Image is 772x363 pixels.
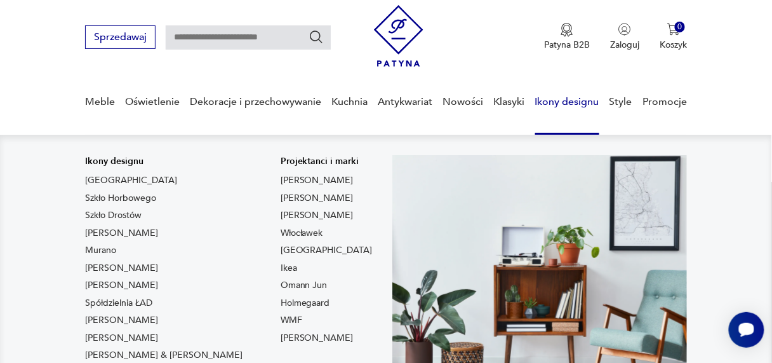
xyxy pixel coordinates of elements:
a: [PERSON_NAME] [281,174,354,187]
a: Ikony designu [535,78,599,127]
iframe: Smartsupp widget button [729,312,764,348]
img: Patyna - sklep z meblami i dekoracjami vintage [374,5,423,67]
a: [PERSON_NAME] [85,227,158,240]
p: Ikony designu [85,155,243,168]
a: Kuchnia [331,78,368,127]
a: Dekoracje i przechowywanie [190,78,321,127]
a: Szkło Drostów [85,209,142,222]
a: Oświetlenie [125,78,180,127]
a: [PERSON_NAME] [281,192,354,205]
a: Omann Jun [281,279,328,292]
a: Murano [85,244,116,257]
img: Ikona koszyka [667,23,680,36]
a: [PERSON_NAME] [281,209,354,222]
p: Koszyk [660,39,687,51]
a: Szkło Horbowego [85,192,156,205]
a: [PERSON_NAME] [85,262,158,275]
img: Ikona medalu [561,23,573,37]
a: Nowości [443,78,484,127]
a: [PERSON_NAME] [281,332,354,345]
div: 0 [675,22,686,32]
img: Ikonka użytkownika [618,23,631,36]
a: Style [609,78,632,127]
p: Projektanci i marki [281,155,373,168]
button: Zaloguj [610,23,639,51]
a: [GEOGRAPHIC_DATA] [85,174,177,187]
a: Sprzedawaj [85,34,156,43]
a: [PERSON_NAME] [85,332,158,345]
a: Ikona medaluPatyna B2B [544,23,590,51]
button: Patyna B2B [544,23,590,51]
button: 0Koszyk [660,23,687,51]
a: Włocławek [281,227,323,240]
a: Spółdzielnia ŁAD [85,297,152,310]
a: Holmegaard [281,297,330,310]
a: Klasyki [494,78,525,127]
a: Meble [85,78,115,127]
a: [PERSON_NAME] [85,279,158,292]
button: Sprzedawaj [85,25,156,49]
a: Promocje [642,78,687,127]
a: Antykwariat [378,78,432,127]
a: [PERSON_NAME] [85,314,158,327]
a: Ikea [281,262,297,275]
p: Patyna B2B [544,39,590,51]
a: [GEOGRAPHIC_DATA] [281,244,373,257]
a: WMF [281,314,302,327]
a: [PERSON_NAME] & [PERSON_NAME] [85,349,243,362]
p: Zaloguj [610,39,639,51]
button: Szukaj [309,29,324,45]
